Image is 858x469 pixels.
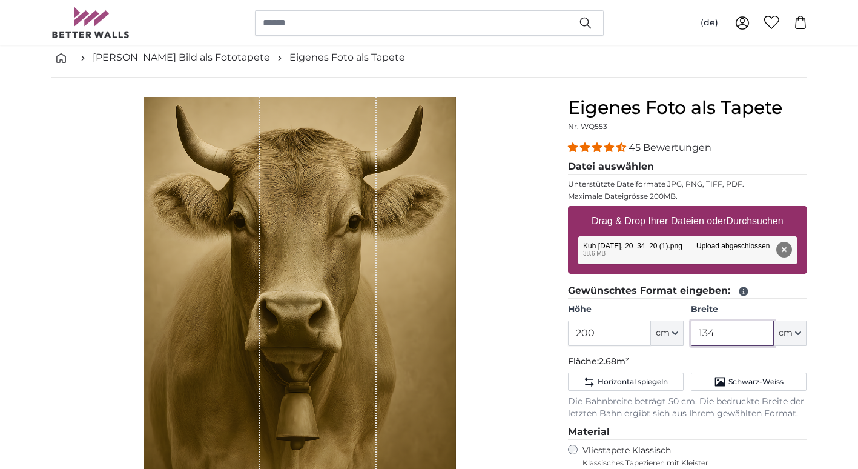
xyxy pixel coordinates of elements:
span: 2.68m² [599,356,629,367]
span: 4.36 stars [568,142,629,153]
button: (de) [691,12,728,34]
h1: Eigenes Foto als Tapete [568,97,807,119]
p: Die Bahnbreite beträgt 50 cm. Die bedruckte Breite der letzten Bahn ergibt sich aus Ihrem gewählt... [568,396,807,420]
label: Höhe [568,304,684,316]
p: Maximale Dateigrösse 200MB. [568,191,807,201]
legend: Gewünschtes Format eingeben: [568,284,807,299]
span: cm [656,327,670,339]
span: Schwarz-Weiss [728,377,784,387]
legend: Datei auswählen [568,159,807,175]
label: Breite [691,304,807,316]
img: Betterwalls [51,7,130,38]
span: Nr. WQ553 [568,122,607,131]
button: Schwarz-Weiss [691,373,807,391]
button: Horizontal spiegeln [568,373,684,391]
nav: breadcrumbs [51,38,807,78]
span: Horizontal spiegeln [598,377,668,387]
label: Drag & Drop Ihrer Dateien oder [587,209,788,233]
u: Durchsuchen [726,216,783,226]
span: cm [779,327,793,339]
a: Eigenes Foto als Tapete [289,50,405,65]
button: cm [651,321,684,346]
p: Fläche: [568,356,807,368]
span: 45 Bewertungen [629,142,711,153]
label: Vliestapete Klassisch [582,445,797,468]
p: Unterstützte Dateiformate JPG, PNG, TIFF, PDF. [568,179,807,189]
span: Klassisches Tapezieren mit Kleister [582,458,797,468]
legend: Material [568,425,807,440]
button: cm [774,321,807,346]
a: [PERSON_NAME] Bild als Fototapete [93,50,270,65]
